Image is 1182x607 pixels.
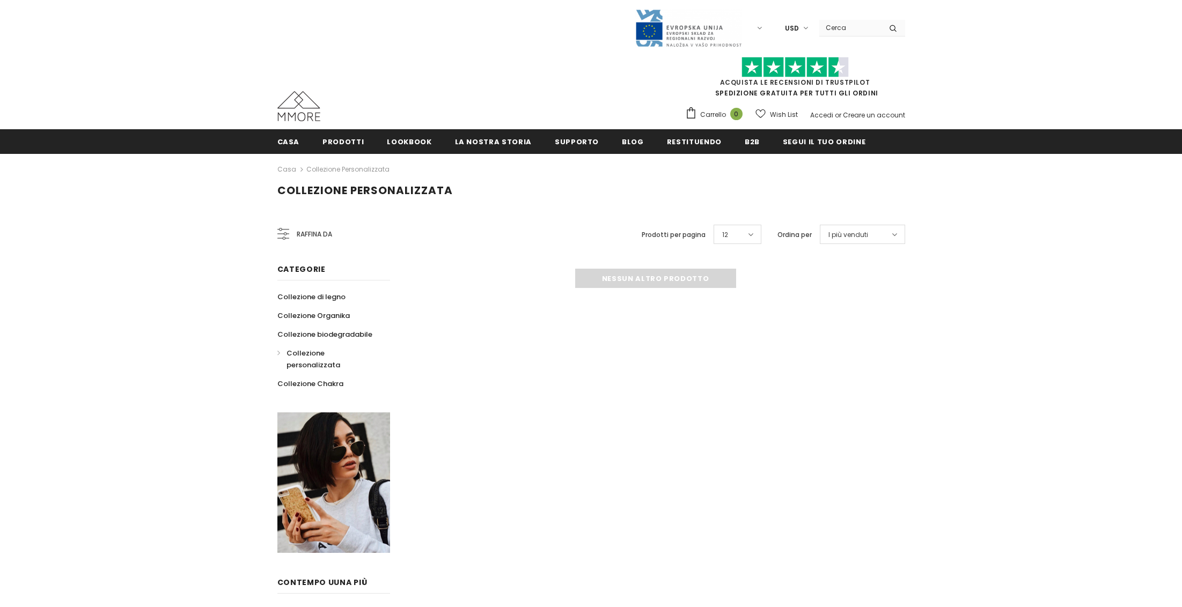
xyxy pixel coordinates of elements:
a: Collezione personalizzata [277,344,378,374]
a: Collezione Organika [277,306,350,325]
span: 0 [730,108,743,120]
span: USD [785,23,799,34]
span: or [835,110,841,120]
span: Casa [277,137,300,147]
span: Carrello [700,109,726,120]
a: Casa [277,129,300,153]
label: Ordina per [777,230,812,240]
span: Collezione personalizzata [277,183,453,198]
span: Collezione personalizzata [287,348,340,370]
span: La nostra storia [455,137,532,147]
span: Prodotti [322,137,364,147]
span: I più venduti [828,230,868,240]
span: Collezione Chakra [277,379,343,389]
a: Carrello 0 [685,107,748,123]
a: Collezione personalizzata [306,165,390,174]
span: Raffina da [297,228,332,240]
a: Wish List [755,105,798,124]
span: Collezione Organika [277,310,350,321]
span: Collezione di legno [277,292,346,302]
a: Collezione Chakra [277,374,343,393]
a: Collezione di legno [277,287,346,306]
span: 12 [722,230,728,240]
span: contempo uUna più [277,577,368,588]
span: Segui il tuo ordine [783,137,865,147]
img: Javni Razpis [635,9,742,48]
label: Prodotti per pagina [642,230,706,240]
img: Fidati di Pilot Stars [741,57,849,78]
span: supporto [555,137,599,147]
span: SPEDIZIONE GRATUITA PER TUTTI GLI ORDINI [685,62,905,98]
span: Blog [622,137,644,147]
input: Search Site [819,20,881,35]
a: Collezione biodegradabile [277,325,372,344]
a: Accedi [810,110,833,120]
a: La nostra storia [455,129,532,153]
span: Wish List [770,109,798,120]
img: Casi MMORE [277,91,320,121]
span: Collezione biodegradabile [277,329,372,339]
span: Categorie [277,264,326,275]
a: Prodotti [322,129,364,153]
a: Javni Razpis [635,23,742,32]
a: Lookbook [387,129,431,153]
span: Restituendo [667,137,722,147]
span: Lookbook [387,137,431,147]
a: Blog [622,129,644,153]
a: Acquista le recensioni di TrustPilot [720,78,870,87]
a: Creare un account [843,110,905,120]
a: supporto [555,129,599,153]
a: Segui il tuo ordine [783,129,865,153]
a: B2B [745,129,760,153]
a: Restituendo [667,129,722,153]
span: B2B [745,137,760,147]
a: Casa [277,163,296,176]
